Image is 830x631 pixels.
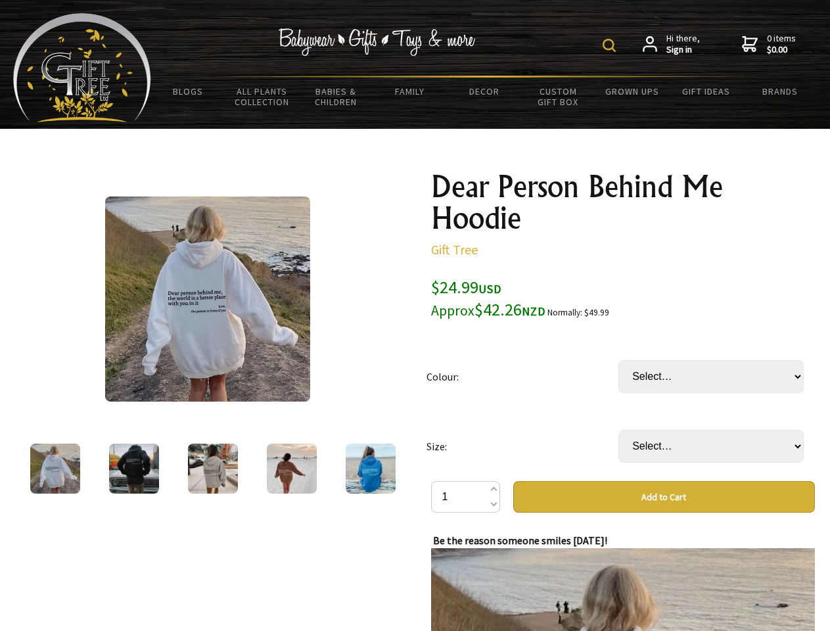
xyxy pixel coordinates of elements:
span: $24.99 $42.26 [431,276,545,320]
a: Gift Ideas [669,78,743,105]
a: 0 items$0.00 [742,33,796,56]
span: 0 items [767,32,796,56]
span: NZD [522,304,545,319]
a: Babies & Children [299,78,373,116]
a: BLOGS [151,78,225,105]
a: Family [373,78,448,105]
img: Babywear - Gifts - Toys & more [279,28,476,56]
span: USD [478,281,501,296]
img: Dear Person Behind Me Hoodie [30,444,80,494]
img: Babyware - Gifts - Toys and more... [13,13,151,122]
a: Custom Gift Box [521,78,595,116]
a: Gift Tree [431,241,478,258]
a: Brands [743,78,818,105]
img: Dear Person Behind Me Hoodie [109,444,159,494]
small: Normally: $49.99 [547,307,609,318]
img: Dear Person Behind Me Hoodie [346,444,396,494]
strong: $0.00 [767,44,796,56]
td: Colour: [427,342,618,411]
td: Size: [427,411,618,481]
a: Hi there,Sign in [643,33,700,56]
button: Add to Cart [513,481,815,513]
a: Grown Ups [595,78,669,105]
img: Dear Person Behind Me Hoodie [267,444,317,494]
h1: Dear Person Behind Me Hoodie [431,171,815,234]
img: Dear Person Behind Me Hoodie [188,444,238,494]
a: All Plants Collection [225,78,300,116]
img: Dear Person Behind Me Hoodie [105,197,310,402]
a: Decor [447,78,521,105]
span: Hi there, [666,33,700,56]
strong: Sign in [666,44,700,56]
small: Approx [431,302,474,319]
img: product search [603,39,616,52]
